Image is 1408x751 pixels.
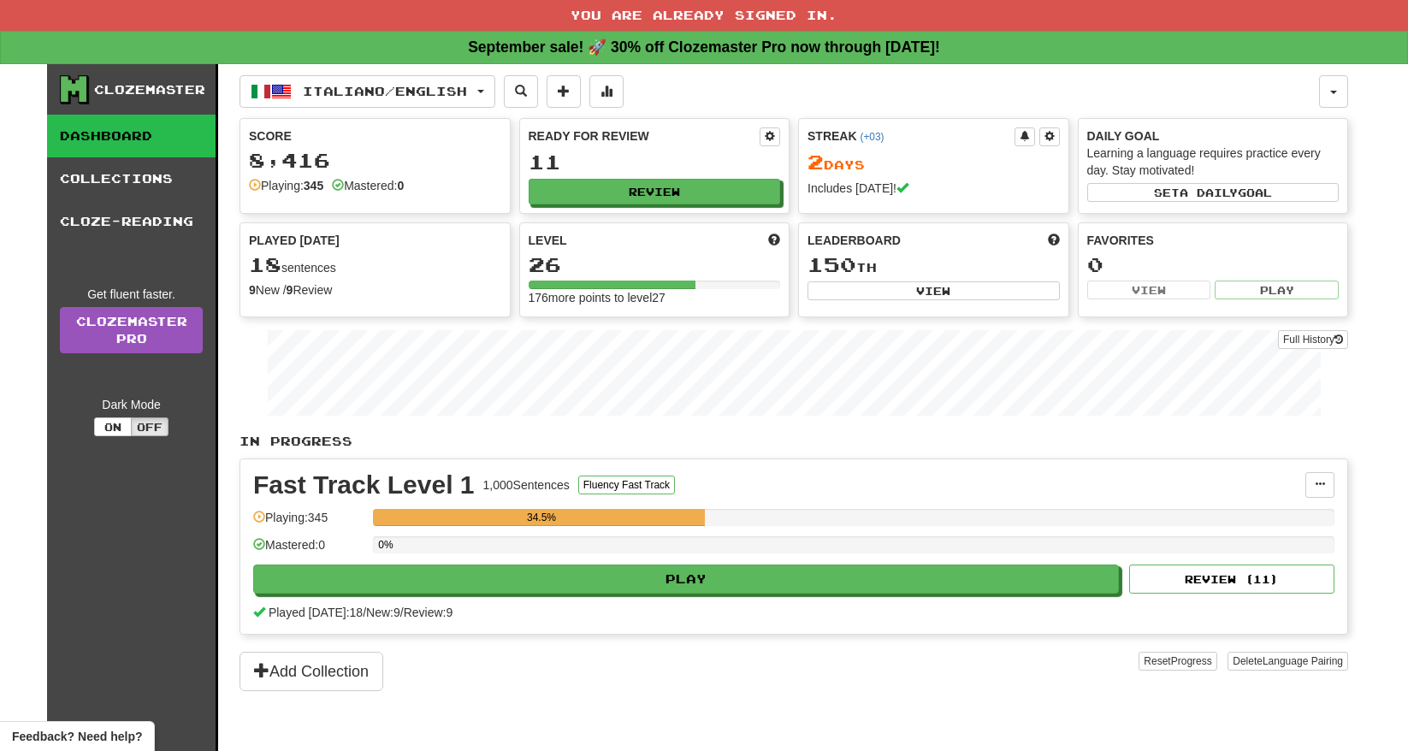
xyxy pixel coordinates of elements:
span: Score more points to level up [768,232,780,249]
div: 0 [1087,254,1340,275]
div: 11 [529,151,781,173]
button: View [1087,281,1211,299]
span: a daily [1180,186,1238,198]
button: DeleteLanguage Pairing [1228,652,1348,671]
a: Dashboard [47,115,216,157]
span: Review: 9 [404,606,453,619]
div: Favorites [1087,232,1340,249]
span: This week in points, UTC [1048,232,1060,249]
span: 150 [808,252,856,276]
span: / [400,606,404,619]
strong: 9 [287,283,293,297]
span: New: 9 [366,606,400,619]
button: ResetProgress [1139,652,1216,671]
button: Add sentence to collection [547,75,581,108]
div: Day s [808,151,1060,174]
div: Playing: 345 [253,509,364,537]
button: On [94,417,132,436]
div: Playing: [249,177,323,194]
div: Daily Goal [1087,127,1340,145]
button: Seta dailygoal [1087,183,1340,202]
div: Ready for Review [529,127,760,145]
a: Collections [47,157,216,200]
div: Score [249,127,501,145]
strong: September sale! 🚀 30% off Clozemaster Pro now through [DATE]! [468,38,940,56]
div: Includes [DATE]! [808,180,1060,197]
span: Italiano / English [303,84,467,98]
div: Streak [808,127,1015,145]
div: Dark Mode [60,396,203,413]
span: 2 [808,150,824,174]
span: Level [529,232,567,249]
button: View [808,281,1060,300]
div: sentences [249,254,501,276]
div: th [808,254,1060,276]
a: Cloze-Reading [47,200,216,243]
button: Full History [1278,330,1348,349]
span: Progress [1171,655,1212,667]
span: Leaderboard [808,232,901,249]
div: 26 [529,254,781,275]
div: Clozemaster [94,81,205,98]
strong: 0 [397,179,404,192]
span: Played [DATE] [249,232,340,249]
span: Played [DATE]: 18 [269,606,363,619]
button: Review (11) [1129,565,1334,594]
a: ClozemasterPro [60,307,203,353]
button: Italiano/English [240,75,495,108]
strong: 345 [304,179,323,192]
span: / [363,606,366,619]
div: 8,416 [249,150,501,171]
a: (+03) [860,131,884,143]
div: 34.5% [378,509,705,526]
div: 1,000 Sentences [483,476,570,494]
button: Off [131,417,169,436]
button: Fluency Fast Track [578,476,675,494]
button: Review [529,179,781,204]
div: Mastered: 0 [253,536,364,565]
div: Learning a language requires practice every day. Stay motivated! [1087,145,1340,179]
button: Play [253,565,1119,594]
div: Fast Track Level 1 [253,472,475,498]
span: Open feedback widget [12,728,142,745]
button: Search sentences [504,75,538,108]
span: Language Pairing [1263,655,1343,667]
div: 176 more points to level 27 [529,289,781,306]
button: More stats [589,75,624,108]
div: Mastered: [332,177,404,194]
div: New / Review [249,281,501,299]
p: In Progress [240,433,1348,450]
strong: 9 [249,283,256,297]
button: Add Collection [240,652,383,691]
button: Play [1215,281,1339,299]
div: Get fluent faster. [60,286,203,303]
span: 18 [249,252,281,276]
